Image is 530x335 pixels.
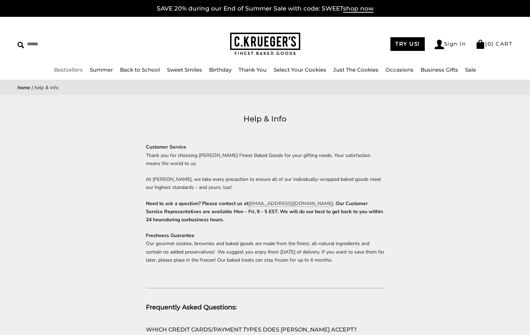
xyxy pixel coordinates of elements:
[435,40,444,49] img: Account
[343,5,374,13] span: shop now
[488,40,492,47] span: 0
[239,66,267,73] a: Thank You
[18,42,24,48] img: Search
[18,84,30,91] a: Home
[167,66,202,73] a: Sweet Smiles
[333,66,378,73] a: Just The Cookies
[476,40,485,49] img: Bag
[120,66,160,73] a: Back to School
[18,84,512,92] nav: breadcrumbs
[189,216,224,223] span: business hours.
[146,325,384,334] h4: WHICH CREDIT CARDS/PAYMENT TYPES DOES [PERSON_NAME] ACCEPT?
[146,151,384,167] p: Thank you for choosing [PERSON_NAME] Finest Baked Goods for your gifting needs. Your satisfaction...
[465,66,476,73] a: Sale
[230,33,300,55] img: C.KRUEGER'S
[6,308,73,329] iframe: Sign Up via Text for Offers
[248,200,333,207] a: [EMAIL_ADDRESS][DOMAIN_NAME]
[146,200,383,223] strong: Need to ask a question? Please contact us at
[54,66,83,73] a: Bestsellers
[146,200,383,223] span: . Our Customer Service Representatives are available Mon - Fri, 9 - 5 EST. We will do our best to...
[421,66,458,73] a: Business Gifts
[32,84,33,91] span: |
[166,216,189,223] span: during our
[90,66,113,73] a: Summer
[274,66,326,73] a: Select Your Cookies
[390,37,425,51] a: TRY US!
[28,113,502,125] h1: Help & Info
[209,66,232,73] a: Birthday
[146,303,237,311] strong: Frequently Asked Questions:
[34,84,59,91] span: Help & Info
[146,176,381,191] span: At [PERSON_NAME], we take every precaution to ensure all of our individually-wrapped baked goods ...
[146,232,194,239] strong: Freshness Guarantee
[146,144,186,150] strong: Customer Service
[18,39,135,50] input: Search
[385,66,414,73] a: Occasions
[476,40,512,47] a: (0) CART
[435,40,466,49] a: Sign In
[157,5,374,13] a: SAVE 20% during our End of Summer Sale with code: SWEETshop now
[146,231,384,264] p: Our gourmet cookies, brownies and baked goods are made from the finest, all-natural ingredients a...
